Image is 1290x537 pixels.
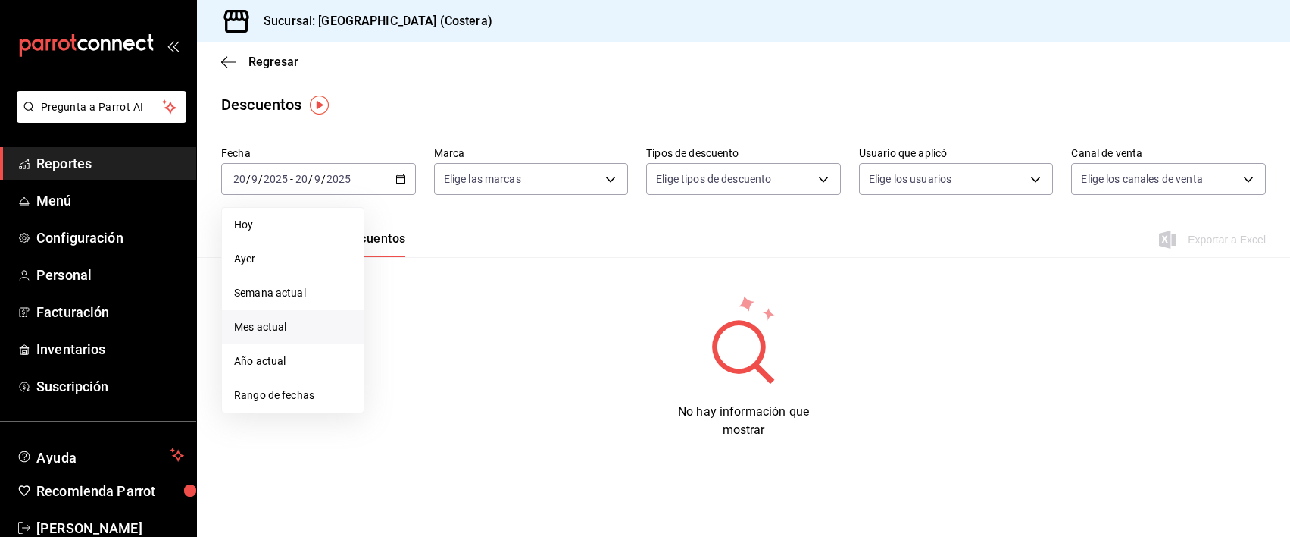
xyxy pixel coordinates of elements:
[41,99,163,115] span: Pregunta a Parrot AI
[314,173,321,185] input: --
[221,93,301,116] div: Descuentos
[234,285,351,301] span: Semana actual
[36,153,184,174] span: Reportes
[263,173,289,185] input: ----
[646,148,841,159] label: Tipos de descuento
[167,39,179,52] button: open_drawer_menu
[234,319,351,335] span: Mes actual
[233,173,246,185] input: --
[36,446,164,464] span: Ayuda
[321,173,326,185] span: /
[258,173,263,185] span: /
[36,481,184,501] span: Recomienda Parrot
[248,55,298,69] span: Regresar
[36,190,184,211] span: Menú
[310,96,329,115] img: Tooltip marker
[234,251,351,267] span: Ayer
[678,404,809,437] span: No hay información que mostrar
[656,171,771,187] span: Elige tipos de descuento
[290,173,293,185] span: -
[36,376,184,397] span: Suscripción
[36,302,184,322] span: Facturación
[36,228,184,248] span: Configuración
[11,110,186,126] a: Pregunta a Parrot AI
[251,173,258,185] input: --
[221,55,298,69] button: Regresar
[859,148,1054,159] label: Usuario que aplicó
[295,173,308,185] input: --
[434,148,629,159] label: Marca
[36,339,184,360] span: Inventarios
[36,265,184,285] span: Personal
[308,173,313,185] span: /
[1071,148,1266,159] label: Canal de venta
[251,12,492,30] h3: Sucursal: [GEOGRAPHIC_DATA] (Costera)
[221,148,416,159] label: Fecha
[1081,171,1202,187] span: Elige los canales de venta
[444,171,521,187] span: Elige las marcas
[246,173,251,185] span: /
[234,353,351,369] span: Año actual
[17,91,186,123] button: Pregunta a Parrot AI
[869,171,951,187] span: Elige los usuarios
[326,173,351,185] input: ----
[234,388,351,404] span: Rango de fechas
[234,217,351,233] span: Hoy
